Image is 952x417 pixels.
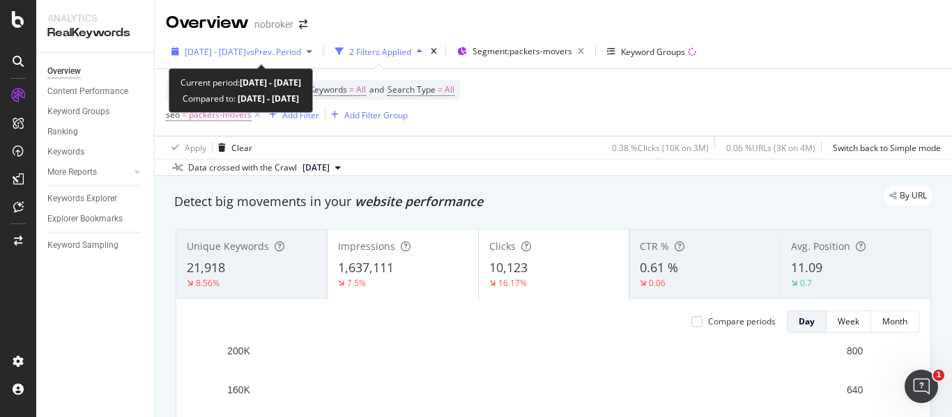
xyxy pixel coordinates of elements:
span: 2025 Sep. 1st [302,162,330,174]
span: [DATE] - [DATE] [185,46,246,58]
button: Keyword Groups [601,40,702,63]
button: Segment:packers-movers [452,40,590,63]
div: Analytics [47,11,143,25]
span: 11.09 [791,259,822,276]
span: = [182,109,187,120]
span: and [369,84,384,95]
div: Overview [47,64,81,79]
div: Overview [166,11,249,35]
div: More Reports [47,165,97,180]
a: Keywords [47,145,144,159]
button: Add Filter Group [325,107,408,123]
text: 800 [847,345,863,356]
button: [DATE] - [DATE]vsPrev. Period [166,40,318,63]
div: RealKeywords [47,25,143,41]
b: [DATE] - [DATE] [240,77,301,88]
div: Add Filter Group [344,109,408,121]
span: vs Prev. Period [246,46,301,58]
div: Day [799,315,815,327]
button: Apply [166,136,206,159]
div: 2 Filters Applied [349,46,411,58]
button: Add Filter [263,107,319,123]
a: Content Performance [47,84,144,99]
div: Apply [185,142,206,154]
div: Month [882,315,907,327]
span: Impressions [338,239,395,253]
div: 0.38 % Clicks ( 10K on 3M ) [612,142,709,154]
div: Keywords Explorer [47,191,117,206]
div: Switch back to Simple mode [833,142,941,154]
span: packers-movers [189,105,252,125]
a: Explorer Bookmarks [47,212,144,226]
a: More Reports [47,165,130,180]
button: Month [871,310,919,333]
button: Clear [213,136,252,159]
span: seo [166,109,180,120]
div: 0.06 % URLs ( 3K on 4M ) [726,142,815,154]
div: Keyword Sampling [47,238,118,253]
div: times [428,45,440,58]
div: Current period: [181,74,301,91]
div: 16.17% [498,277,527,289]
a: Keyword Sampling [47,238,144,253]
div: Data crossed with the Crawl [188,162,297,174]
button: Week [827,310,871,333]
div: Keyword Groups [47,104,109,119]
span: = [438,84,443,95]
div: 0.06 [649,277,666,289]
span: 1,637,111 [338,259,394,276]
text: 640 [847,384,863,395]
div: Explorer Bookmarks [47,212,123,226]
div: Keywords [47,145,84,159]
a: Keywords Explorer [47,191,144,206]
a: Ranking [47,125,144,139]
span: Unique Keywords [187,239,269,253]
span: CTR % [640,239,669,253]
iframe: Intercom live chat [905,370,938,403]
a: Keyword Groups [47,104,144,119]
b: [DATE] - [DATE] [236,93,299,104]
button: Day [787,310,827,333]
div: Clear [231,142,252,154]
div: Week [838,315,859,327]
span: All [445,80,454,100]
div: nobroker [254,17,293,31]
span: 21,918 [187,259,225,276]
div: Add Filter [282,109,319,121]
span: 0.61 % [640,259,678,276]
div: arrow-right-arrow-left [299,19,307,29]
span: By URL [900,191,927,200]
span: = [349,84,354,95]
div: Content Performance [47,84,128,99]
div: 7.5% [347,277,366,289]
span: Clicks [489,239,516,253]
span: 1 [933,370,944,381]
div: Compared to: [183,91,299,107]
div: Keyword Groups [621,46,685,58]
span: Search Type [387,84,436,95]
div: Compare periods [708,315,776,327]
text: 160K [227,384,250,395]
a: Overview [47,64,144,79]
div: 8.56% [196,277,220,289]
button: 2 Filters Applied [330,40,428,63]
span: Keywords [309,84,347,95]
div: legacy label [884,186,932,205]
text: 200K [227,345,250,356]
div: 0.7 [800,277,812,289]
button: [DATE] [297,159,346,176]
span: 10,123 [489,259,528,276]
span: Segment: packers-movers [473,45,572,57]
span: Avg. Position [791,239,850,253]
div: Ranking [47,125,78,139]
button: Switch back to Simple mode [827,136,941,159]
span: All [356,80,366,100]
